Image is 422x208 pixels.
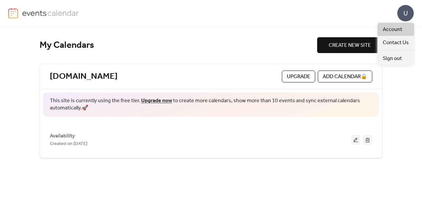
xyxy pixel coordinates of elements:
[287,73,310,81] span: Upgrade
[50,71,118,82] a: [DOMAIN_NAME]
[141,96,172,106] a: Upgrade now
[383,26,402,34] span: Account
[50,132,75,140] span: Availability
[383,39,409,47] span: Contact Us
[383,55,402,63] span: Sign out
[22,8,79,18] img: logo-type
[50,140,87,148] span: Created on [DATE]
[317,37,382,53] button: CREATE NEW SITE
[397,5,414,21] div: U
[40,40,317,51] div: My Calendars
[282,71,315,82] button: Upgrade
[8,8,18,18] img: logo
[50,134,75,138] a: Availability
[377,23,414,36] a: Account
[377,36,414,49] a: Contact Us
[50,97,372,112] span: This site is currently using the free tier. to create more calendars, show more than 10 events an...
[329,42,371,49] span: CREATE NEW SITE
